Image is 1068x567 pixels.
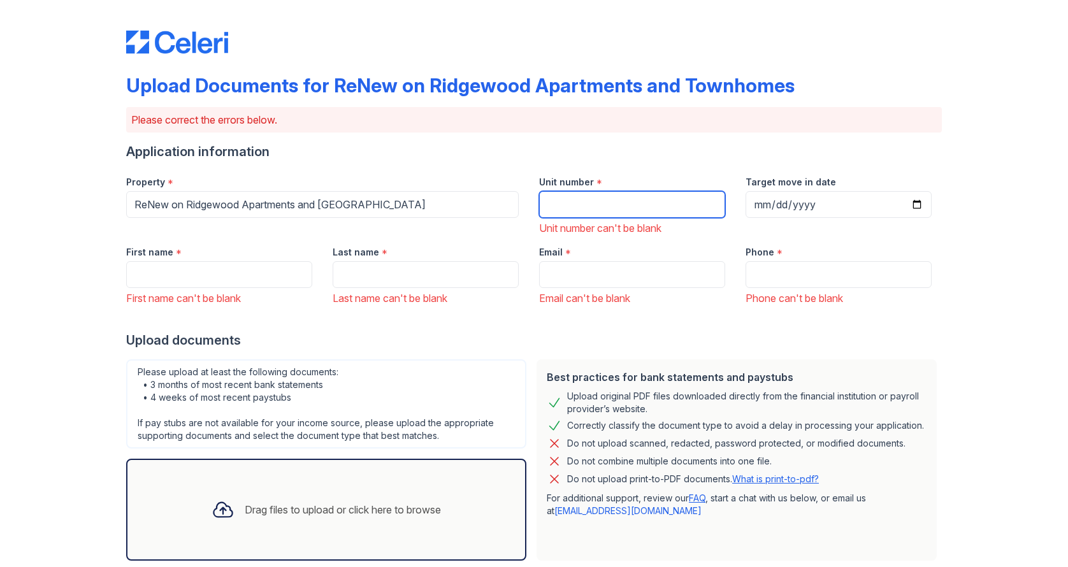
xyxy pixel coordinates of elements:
[126,331,942,349] div: Upload documents
[333,291,519,306] div: Last name can't be blank
[567,418,924,433] div: Correctly classify the document type to avoid a delay in processing your application.
[539,176,594,189] label: Unit number
[126,176,165,189] label: Property
[567,390,927,415] div: Upload original PDF files downloaded directly from the financial institution or payroll provider’...
[126,359,526,449] div: Please upload at least the following documents: • 3 months of most recent bank statements • 4 wee...
[126,143,942,161] div: Application information
[126,74,795,97] div: Upload Documents for ReNew on Ridgewood Apartments and Townhomes
[547,370,927,385] div: Best practices for bank statements and paystubs
[689,492,705,503] a: FAQ
[567,454,772,469] div: Do not combine multiple documents into one file.
[554,505,702,516] a: [EMAIL_ADDRESS][DOMAIN_NAME]
[126,31,228,54] img: CE_Logo_Blue-a8612792a0a2168367f1c8372b55b34899dd931a85d93a1a3d3e32e68fde9ad4.png
[746,246,774,259] label: Phone
[126,246,173,259] label: First name
[539,220,725,236] div: Unit number can't be blank
[126,291,312,306] div: First name can't be blank
[567,436,906,451] div: Do not upload scanned, redacted, password protected, or modified documents.
[333,246,379,259] label: Last name
[567,473,819,485] p: Do not upload print-to-PDF documents.
[547,492,927,517] p: For additional support, review our , start a chat with us below, or email us at
[539,291,725,306] div: Email can't be blank
[245,502,441,517] div: Drag files to upload or click here to browse
[131,112,937,127] p: Please correct the errors below.
[732,473,819,484] a: What is print-to-pdf?
[539,246,563,259] label: Email
[746,176,836,189] label: Target move in date
[746,291,932,306] div: Phone can't be blank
